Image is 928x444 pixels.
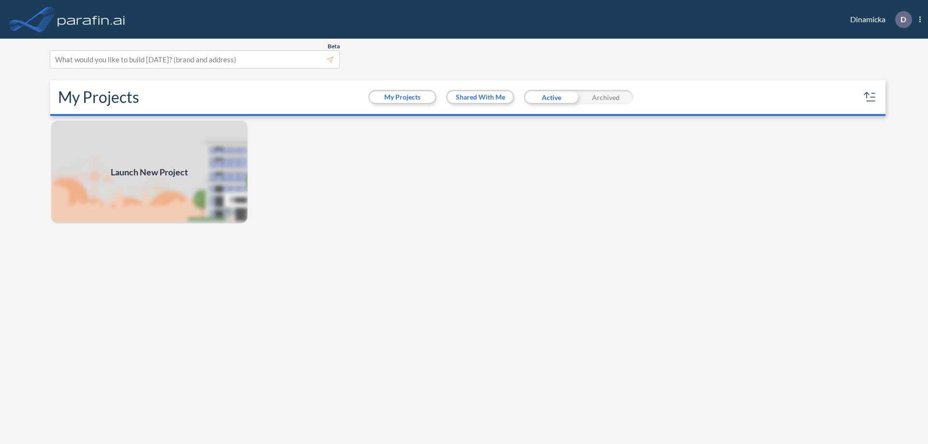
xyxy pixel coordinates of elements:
[448,91,513,103] button: Shared With Me
[56,10,127,29] img: logo
[862,89,878,105] button: sort
[50,120,248,224] img: add
[58,88,139,106] h2: My Projects
[50,120,248,224] a: Launch New Project
[579,90,633,104] div: Archived
[328,43,340,50] span: Beta
[370,91,435,103] button: My Projects
[111,166,188,179] span: Launch New Project
[900,15,906,24] p: D
[524,90,579,104] div: Active
[836,11,921,28] div: Dinamicka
